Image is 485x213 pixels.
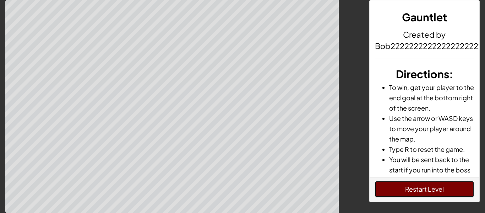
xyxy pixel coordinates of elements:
[389,82,474,113] li: To win, get your player to the end goal at the bottom right of the screen.
[396,67,449,81] span: Directions
[375,66,474,82] h3: :
[375,9,474,25] h3: Gauntlet
[389,154,474,185] li: You will be sent back to the start if you run into the boss or into spikes.
[389,144,474,154] li: Type R to reset the game.
[389,113,474,144] li: Use the arrow or WASD keys to move your player around the map.
[375,29,474,52] h4: Created by Bob22222222222222222222222222222222222222222222222222222222222222222222222222222222222...
[375,181,474,197] button: Restart Level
